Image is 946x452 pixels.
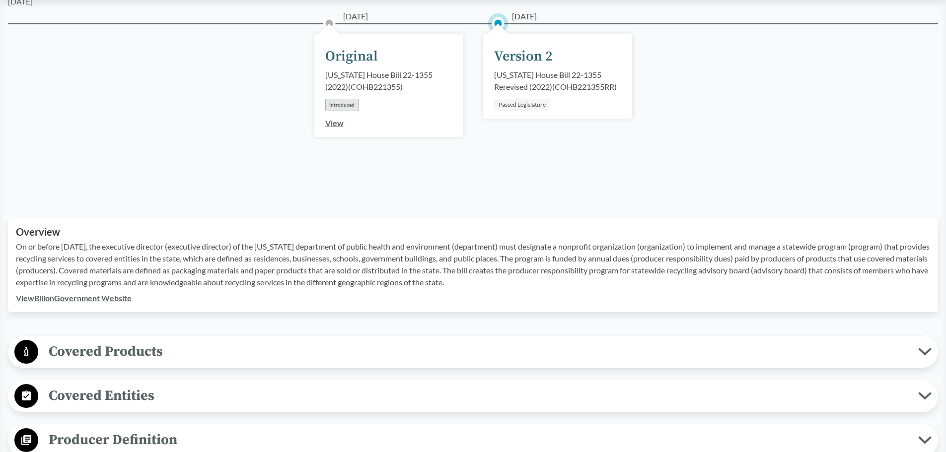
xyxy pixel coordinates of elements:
[38,429,918,451] span: Producer Definition
[343,10,368,22] span: [DATE]
[11,339,935,365] button: Covered Products
[16,241,930,288] p: On or before [DATE], the executive director (executive director) of the [US_STATE] department of ...
[11,384,935,409] button: Covered Entities
[16,293,132,303] a: ViewBillonGovernment Website
[494,69,621,93] div: [US_STATE] House Bill 22-1355 Rerevised (2022) ( COHB221355RR )
[325,99,359,111] div: Introduced
[494,46,553,67] div: Version 2
[38,385,918,407] span: Covered Entities
[325,118,344,128] a: View
[38,340,918,363] span: Covered Products
[494,99,550,111] div: Passed Legislature
[16,226,930,238] h2: Overview
[512,10,537,22] span: [DATE]
[325,69,452,93] div: [US_STATE] House Bill 22-1355 (2022) ( COHB221355 )
[325,46,378,67] div: Original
